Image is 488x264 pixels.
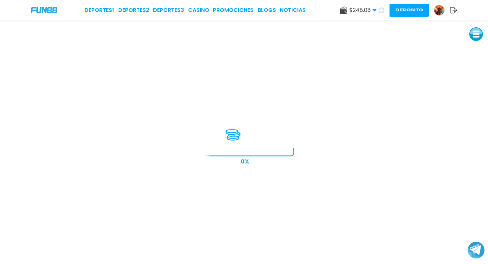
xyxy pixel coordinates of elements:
a: Deportes1 [85,6,114,14]
button: Depósito [390,4,429,17]
a: Deportes2 [118,6,149,14]
span: $ 248.08 [349,6,377,14]
button: Join telegram channel [468,241,485,259]
img: Company Logo [31,7,57,13]
img: Avatar [434,5,444,15]
a: NOTICIAS [280,6,306,14]
a: Deportes3 [153,6,184,14]
a: CASINO [188,6,209,14]
a: BLOGS [258,6,276,14]
a: Avatar [434,5,450,16]
a: Promociones [213,6,254,14]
